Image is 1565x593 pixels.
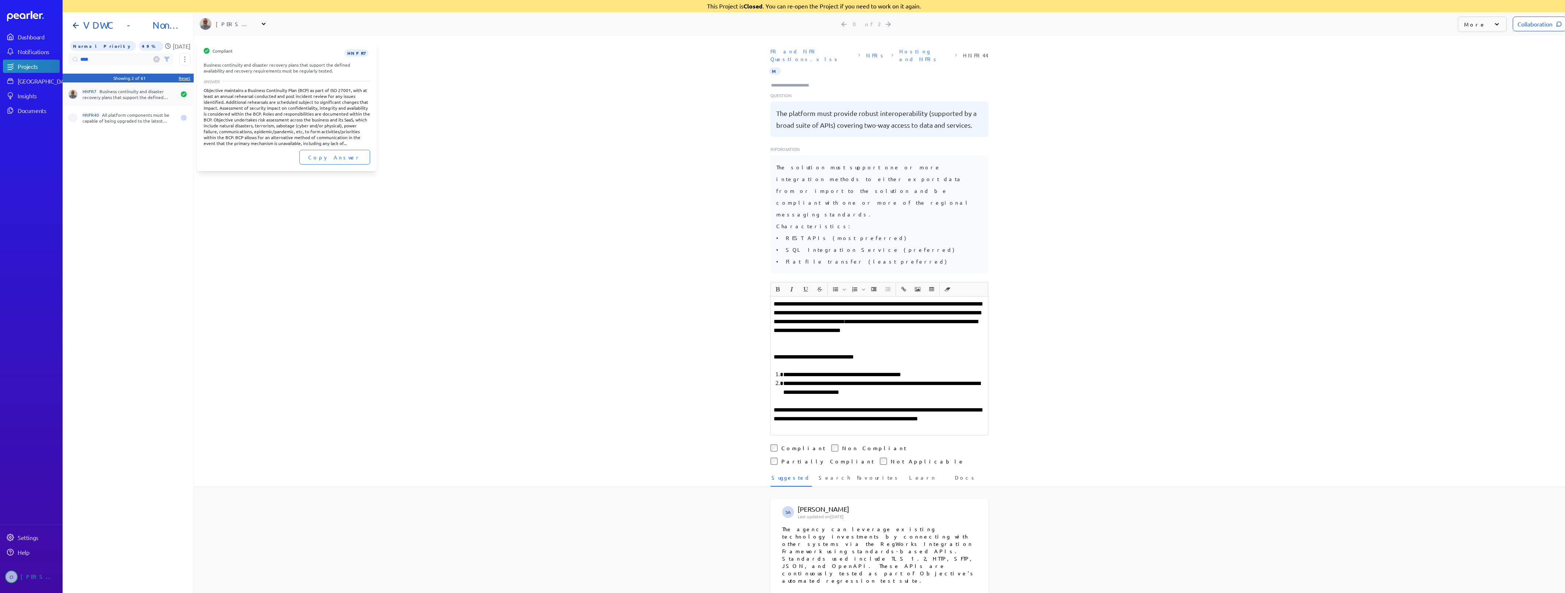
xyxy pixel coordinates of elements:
button: Insert Unordered List [829,283,842,296]
span: Insert Unordered List [829,283,847,296]
button: Strike through [813,283,826,296]
span: Search [819,474,850,486]
div: Dashboard [18,33,59,40]
a: CI[PERSON_NAME] [3,568,60,586]
a: Documents [3,104,60,117]
span: Importance M [769,67,781,75]
pre: The solution must support one or more integration methods to either export data from or import to... [776,161,982,267]
span: 49% of Questions Completed [139,41,163,51]
span: Reference Number: HNFR44 [960,49,991,62]
button: Insert Image [911,283,924,296]
span: Underline [799,283,812,296]
span: Section: Hosting and NFRs [896,45,952,66]
a: Help [3,546,60,559]
div: Business continuity and disaster recovery plans that support the defined availability and recover... [82,88,176,100]
button: Increase Indent [868,283,880,296]
button: Insert Ordered List [848,283,861,296]
span: HNFR40 [82,112,102,118]
div: [GEOGRAPHIC_DATA] [18,77,73,85]
p: Information [770,146,988,152]
div: Help [18,548,59,556]
div: Reset [179,75,190,81]
strong: Closed [743,2,763,10]
img: Jason Riches [200,18,211,30]
a: Dashboard [7,11,60,21]
div: Insights [18,92,59,99]
button: Underline [799,283,812,296]
span: Compliant [212,48,233,57]
div: [PERSON_NAME] [21,571,57,583]
span: Copy Answer [308,153,361,161]
span: Bold [771,283,784,296]
span: Steve Ackermann [782,506,794,518]
p: [DATE] [173,42,190,50]
span: Suggested [771,474,810,486]
input: Type here to add tags [770,82,816,89]
button: Bold [771,283,784,296]
label: Not Applicable [891,458,964,465]
span: Italic [785,283,798,296]
div: Showing 2 of 61 [113,75,146,81]
button: Italic [785,283,798,296]
button: Insert link [897,283,910,296]
div: Projects [18,63,59,70]
a: Notifications [3,45,60,58]
span: Increase Indent [867,283,880,296]
a: Settings [3,531,60,544]
p: Question [770,92,988,99]
a: Insights [3,89,60,102]
div: Notifications [18,48,59,55]
span: Learn [909,474,936,486]
span: ANSWER [204,79,220,84]
button: Copy Answer [299,150,370,165]
span: Favourites [857,474,900,486]
button: Insert table [925,283,938,296]
span: Document: FR and NFR Questions.xlsx [767,45,855,66]
a: Projects [3,60,60,73]
span: Strike through [813,283,826,296]
img: Jason Riches [68,90,77,99]
span: Decrease Indent [881,283,894,296]
span: Carolina Irigoyen [5,571,18,583]
label: Partially Compliant [781,458,874,465]
a: [GEOGRAPHIC_DATA] [3,74,60,88]
label: Compliant [781,444,825,452]
p: Last updated on [DATE] [798,513,907,519]
span: HNFR7 [82,88,99,94]
div: Settings [18,534,59,541]
span: Sheet: NFRs [863,49,889,62]
div: Documents [18,107,59,114]
label: Non Compliant [842,444,906,452]
div: All platform components must be capable of being upgraded to the latest version of the underlying... [82,112,176,124]
button: Clear Formatting [941,283,954,296]
div: [PERSON_NAME] [216,20,253,28]
h1: VDWC - Non-Functional Requirements [80,20,181,31]
p: [PERSON_NAME] [798,505,907,513]
pre: The platform must provide robust interoperability (supported by a broad suite of APIs) covering t... [776,107,982,131]
a: Dashboard [3,30,60,43]
span: Insert Ordered List [848,283,866,296]
div: Objective maintains a Business Continuity Plan (BCP) as part of ISO 27001, with at least an annua... [204,87,370,146]
p: More [1464,21,1486,28]
span: HNFR7 [344,49,369,57]
span: Docs [955,474,977,486]
div: Business continuity and disaster recovery plans that support the defined availability and recover... [204,62,370,74]
span: Priority [70,41,136,51]
div: 0 of 2 [853,21,880,27]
